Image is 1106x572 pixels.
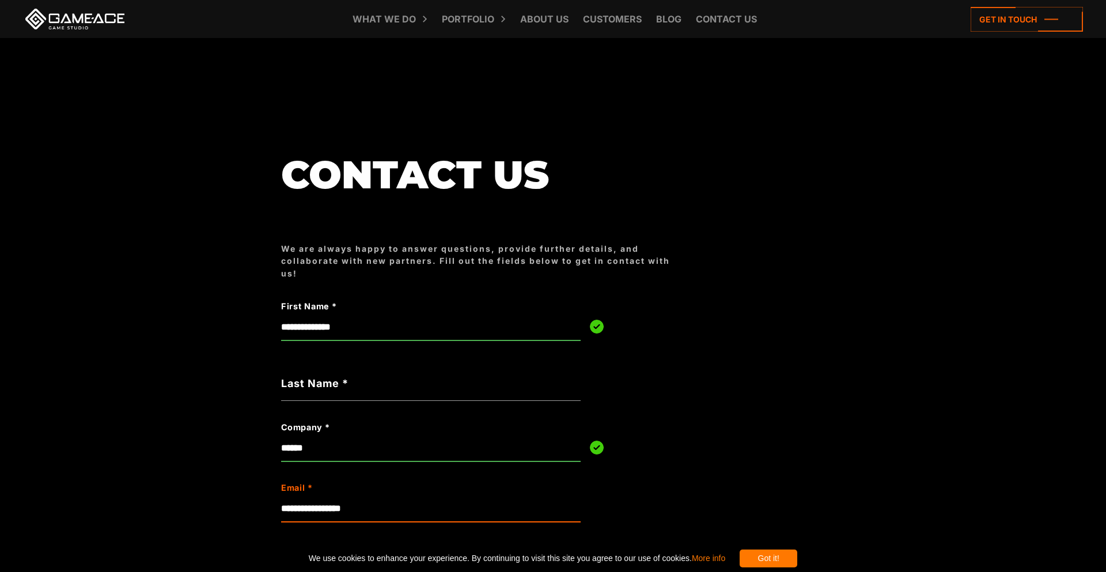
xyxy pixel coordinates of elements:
[740,550,797,567] div: Got it!
[281,482,521,494] label: Email *
[281,300,521,313] label: First Name *
[281,376,581,391] label: Last Name *
[281,154,684,196] h1: Contact us
[692,554,725,563] a: More info
[971,7,1083,32] a: Get in touch
[281,243,684,279] div: We are always happy to answer questions, provide further details, and collaborate with new partne...
[309,550,725,567] span: We use cookies to enhance your experience. By continuing to visit this site you agree to our use ...
[281,421,521,434] label: Company *
[281,542,521,555] label: Phone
